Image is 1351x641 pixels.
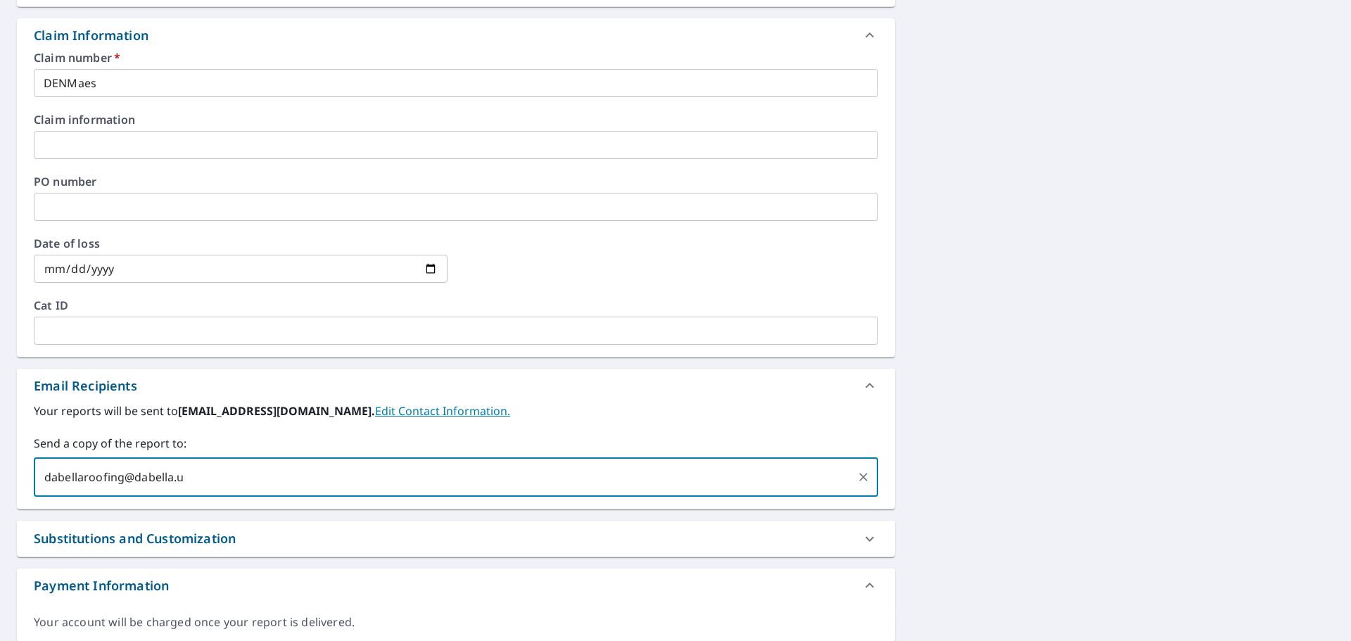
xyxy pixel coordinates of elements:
div: Claim Information [17,18,895,52]
label: Claim number [34,52,878,63]
label: Date of loss [34,238,448,249]
b: [EMAIL_ADDRESS][DOMAIN_NAME]. [178,403,375,419]
label: Your reports will be sent to [34,402,878,419]
div: Payment Information [17,569,895,602]
div: Substitutions and Customization [17,521,895,557]
label: PO number [34,176,878,187]
label: Send a copy of the report to: [34,435,878,452]
div: Claim Information [34,26,148,45]
div: Substitutions and Customization [34,529,236,548]
a: EditContactInfo [375,403,510,419]
div: Payment Information [34,576,169,595]
div: Your account will be charged once your report is delivered. [34,614,878,630]
button: Clear [854,467,873,487]
div: Email Recipients [17,369,895,402]
label: Claim information [34,114,878,125]
div: Email Recipients [34,376,137,395]
label: Cat ID [34,300,878,311]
